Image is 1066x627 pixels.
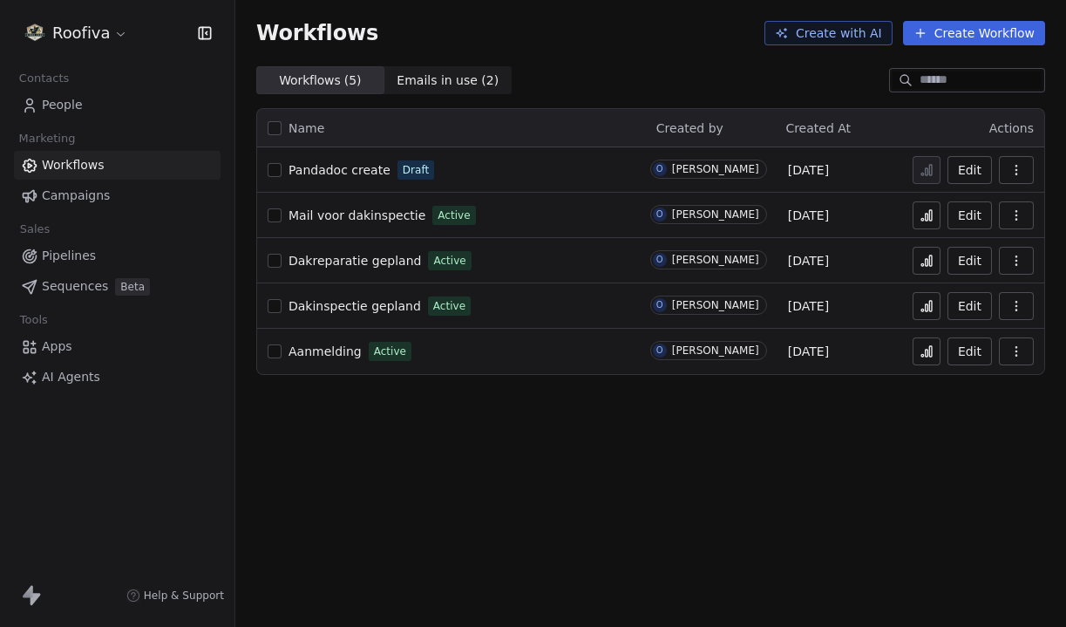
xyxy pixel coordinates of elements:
[42,337,72,356] span: Apps
[289,344,362,358] span: Aanmelding
[14,91,221,119] a: People
[788,343,829,360] span: [DATE]
[289,208,425,222] span: Mail voor dakinspectie
[115,278,150,296] span: Beta
[403,162,429,178] span: Draft
[289,161,390,179] a: Pandadoc create
[672,163,759,175] div: [PERSON_NAME]
[656,344,663,358] div: O
[947,247,992,275] button: Edit
[764,21,893,45] button: Create with AI
[42,277,108,296] span: Sequences
[11,65,77,92] span: Contacts
[12,216,58,242] span: Sales
[24,23,45,44] img: Roofiva%20logo%20flavicon.png
[947,156,992,184] button: Edit
[42,187,110,205] span: Campaigns
[289,207,425,224] a: Mail voor dakinspectie
[256,21,378,45] span: Workflows
[42,247,96,265] span: Pipelines
[947,201,992,229] button: Edit
[788,252,829,269] span: [DATE]
[672,208,759,221] div: [PERSON_NAME]
[656,121,723,135] span: Created by
[903,21,1045,45] button: Create Workflow
[14,363,221,392] a: AI Agents
[289,163,390,177] span: Pandadoc create
[126,589,224,603] a: Help & Support
[656,162,663,176] div: O
[947,292,992,320] button: Edit
[14,272,221,301] a: SequencesBeta
[11,126,83,152] span: Marketing
[52,22,110,44] span: Roofiva
[438,208,470,223] span: Active
[788,161,829,179] span: [DATE]
[14,151,221,180] a: Workflows
[672,299,759,311] div: [PERSON_NAME]
[788,297,829,315] span: [DATE]
[785,121,851,135] span: Created At
[14,181,221,210] a: Campaigns
[12,307,55,333] span: Tools
[289,297,421,315] a: Dakinspectie gepland
[144,589,224,603] span: Help & Support
[42,96,83,114] span: People
[289,299,421,313] span: Dakinspectie gepland
[788,207,829,224] span: [DATE]
[433,298,465,314] span: Active
[433,253,465,269] span: Active
[374,344,406,359] span: Active
[397,72,499,90] span: Emails in use ( 2 )
[656,298,663,312] div: O
[42,156,105,174] span: Workflows
[42,368,100,386] span: AI Agents
[289,252,421,269] a: Dakreparatie gepland
[672,254,759,266] div: [PERSON_NAME]
[14,242,221,270] a: Pipelines
[656,253,663,267] div: O
[289,254,421,268] span: Dakreparatie gepland
[289,119,324,138] span: Name
[656,208,663,221] div: O
[289,343,362,360] a: Aanmelding
[947,337,992,365] button: Edit
[21,18,132,48] button: Roofiva
[672,344,759,357] div: [PERSON_NAME]
[14,332,221,361] a: Apps
[989,121,1034,135] span: Actions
